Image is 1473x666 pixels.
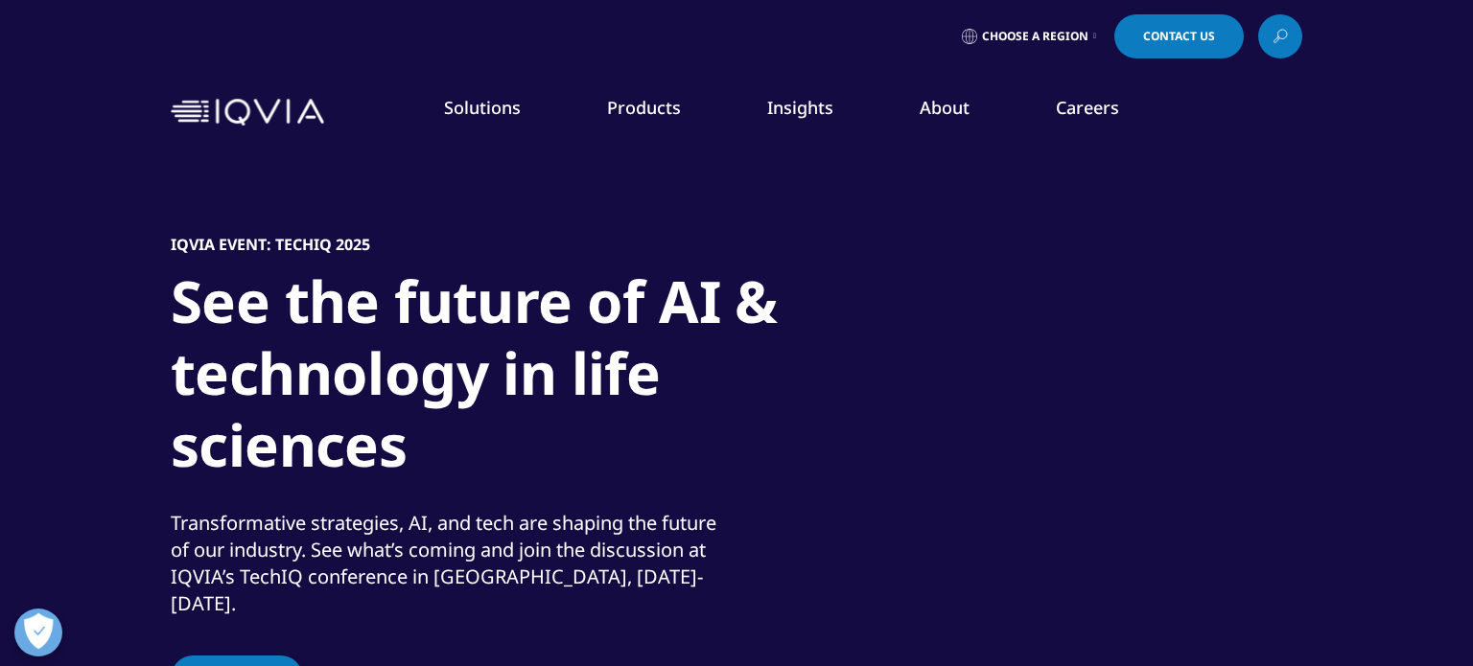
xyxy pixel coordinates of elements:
[171,235,370,254] h5: IQVIA Event: TechIQ 2025​
[171,510,732,617] div: Transformative strategies, AI, and tech are shaping the future of our industry. See what’s coming...
[171,265,890,493] h1: See the future of AI & technology in life sciences​
[607,96,681,119] a: Products
[1114,14,1244,58] a: Contact Us
[1056,96,1119,119] a: Careers
[1143,31,1215,42] span: Contact Us
[332,67,1302,157] nav: Primary
[767,96,833,119] a: Insights
[444,96,521,119] a: Solutions
[14,609,62,656] button: Open Preferences
[171,99,324,126] img: IQVIA Healthcare Information Technology and Pharma Clinical Research Company
[982,29,1088,44] span: Choose a Region
[920,96,970,119] a: About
